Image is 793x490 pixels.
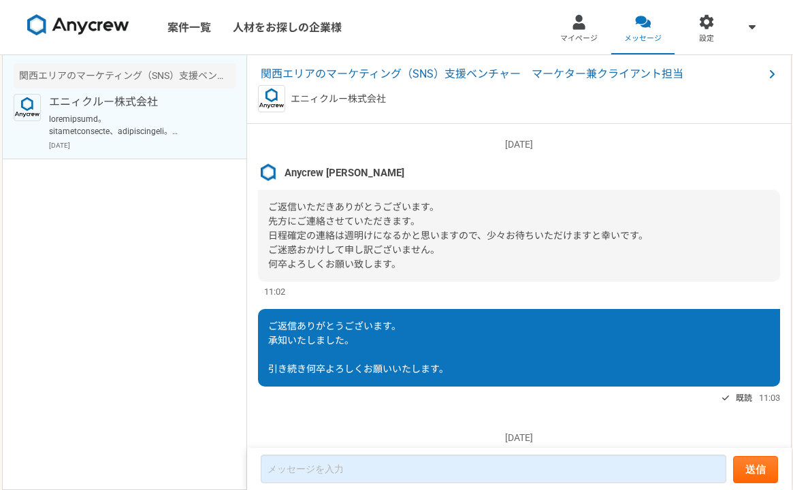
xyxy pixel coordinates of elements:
[49,94,217,110] p: エニィクルー株式会社
[27,14,129,36] img: 8DqYSo04kwAAAAASUVORK5CYII=
[258,85,285,112] img: logo_text_blue_01.png
[264,285,285,298] span: 11:02
[624,33,662,44] span: メッセージ
[733,456,778,483] button: 送信
[759,391,780,404] span: 11:03
[14,63,236,88] div: 関西エリアのマーケティング（SNS）支援ベンチャー マーケター兼クライアント担当
[49,140,236,150] p: [DATE]
[736,390,752,406] span: 既読
[560,33,598,44] span: マイページ
[49,113,217,137] p: loremipsumd。 sitametconsecte、adipiscingeli。 seddoe、t・incididuntutl・・！ etdoloremagnaal、enimadminim...
[258,137,780,152] p: [DATE]
[258,163,278,183] img: %E3%82%B9%E3%82%AF%E3%83%AA%E3%83%BC%E3%83%B3%E3%82%B7%E3%83%A7%E3%83%83%E3%83%88_2025-08-07_21.4...
[14,94,41,121] img: logo_text_blue_01.png
[285,165,404,180] span: Anycrew [PERSON_NAME]
[291,92,386,106] p: エニィクルー株式会社
[261,66,764,82] span: 関西エリアのマーケティング（SNS）支援ベンチャー マーケター兼クライアント担当
[268,201,648,269] span: ご返信いただきありがとうございます。 先方にご連絡させていただきます。 日程確定の連絡は週明けになるかと思いますので、少々お待ちいただけますと幸いです。 ご迷惑おかけして申し訳ございません。 何...
[699,33,714,44] span: 設定
[268,321,449,374] span: ご返信ありがとうございます。 承知いたしました。 引き続き何卒よろしくお願いいたします。
[258,431,780,445] p: [DATE]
